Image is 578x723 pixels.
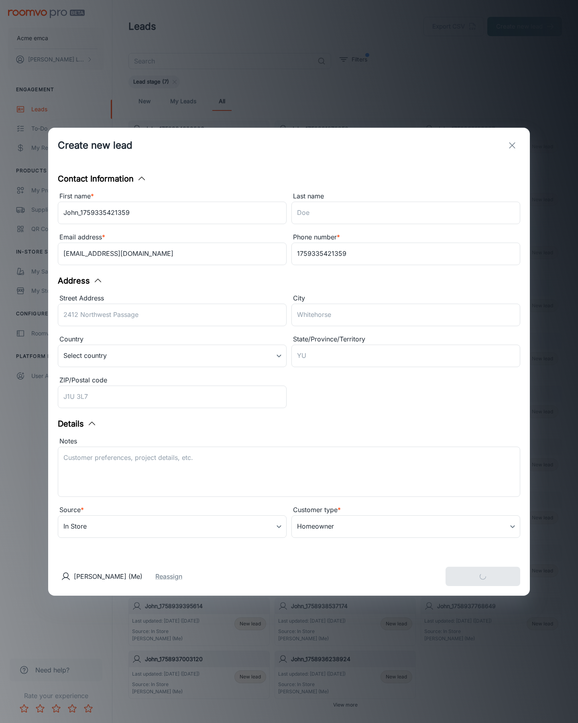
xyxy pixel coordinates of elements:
[58,334,287,345] div: Country
[291,304,520,326] input: Whitehorse
[58,138,132,153] h1: Create new lead
[58,436,520,447] div: Notes
[58,505,287,515] div: Source
[291,515,520,538] div: Homeowner
[58,232,287,243] div: Email address
[291,334,520,345] div: State/Province/Territory
[58,202,287,224] input: John
[58,418,97,430] button: Details
[291,202,520,224] input: Doe
[58,375,287,386] div: ZIP/Postal code
[291,243,520,265] input: +1 439-123-4567
[58,515,287,538] div: In Store
[291,232,520,243] div: Phone number
[58,304,287,326] input: 2412 Northwest Passage
[58,275,103,287] button: Address
[504,137,520,153] button: exit
[58,386,287,408] input: J1U 3L7
[291,505,520,515] div: Customer type
[155,572,182,581] button: Reassign
[291,345,520,367] input: YU
[58,173,147,185] button: Contact Information
[291,293,520,304] div: City
[74,572,142,581] p: [PERSON_NAME] (Me)
[58,191,287,202] div: First name
[291,191,520,202] div: Last name
[58,345,287,367] div: Select country
[58,243,287,265] input: myname@example.com
[58,293,287,304] div: Street Address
